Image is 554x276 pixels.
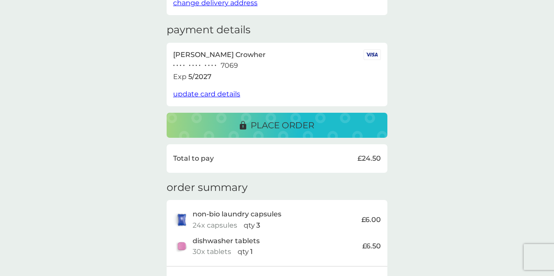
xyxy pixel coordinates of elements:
[188,71,212,82] p: 5 / 2027
[199,63,200,68] p: ●
[192,63,194,68] p: ●
[361,214,381,225] p: £6.00
[167,24,251,36] h3: payment details
[215,63,216,68] p: ●
[362,241,381,252] p: £6.50
[173,153,214,164] p: Total to pay
[180,63,181,68] p: ●
[238,246,249,257] p: qty
[244,220,255,231] p: qty
[177,63,178,68] p: ●
[211,63,213,68] p: ●
[193,220,237,231] p: 24x capsules
[173,89,240,100] button: update card details
[205,63,206,68] p: ●
[193,246,231,257] p: 30x tablets
[358,153,381,164] p: £24.50
[251,118,314,132] p: place order
[193,209,281,220] p: non-bio laundry capsules
[173,71,187,82] p: Exp
[173,90,240,98] span: update card details
[173,63,175,68] p: ●
[189,63,191,68] p: ●
[167,113,387,138] button: place order
[250,246,253,257] p: 1
[193,235,260,247] p: dishwasher tablets
[196,63,197,68] p: ●
[208,63,210,68] p: ●
[173,49,266,60] p: [PERSON_NAME] Crowher
[183,63,185,68] p: ●
[221,60,238,71] p: 7069
[167,181,248,194] h3: order summary
[256,220,260,231] p: 3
